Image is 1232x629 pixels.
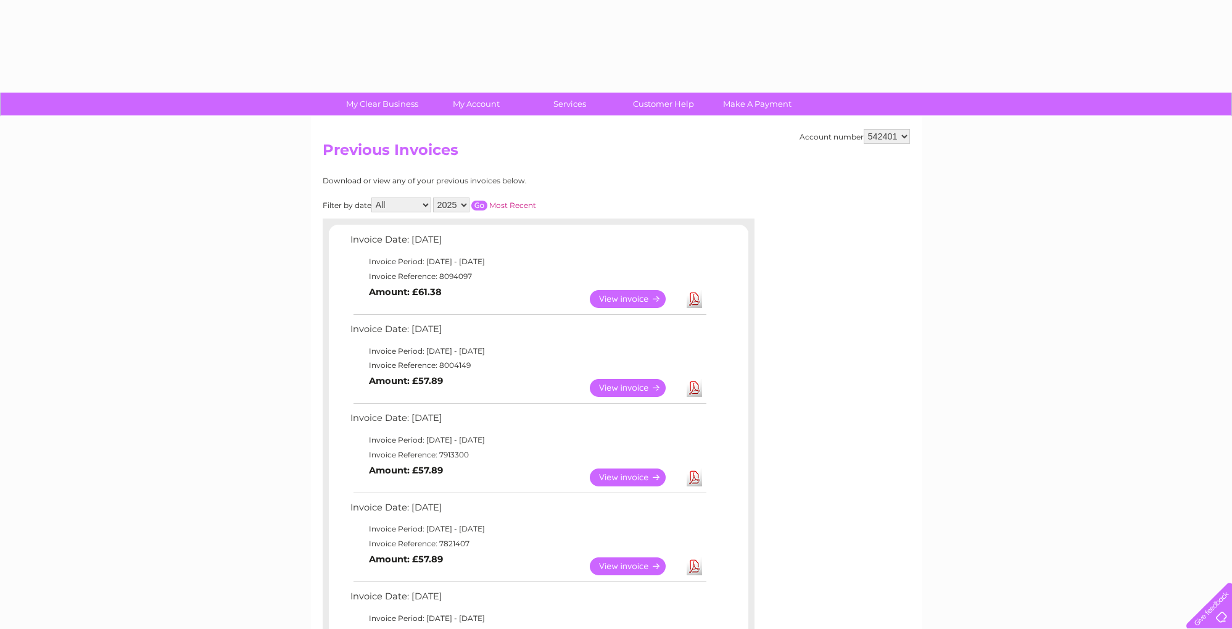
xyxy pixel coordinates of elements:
a: Customer Help [613,93,714,115]
a: Most Recent [489,201,536,210]
td: Invoice Date: [DATE] [347,410,708,433]
a: My Clear Business [331,93,433,115]
a: View [590,469,680,486]
a: Download [687,379,702,397]
div: Account number [800,129,910,144]
h2: Previous Invoices [323,141,910,165]
a: Services [519,93,621,115]
td: Invoice Date: [DATE] [347,321,708,344]
b: Amount: £57.89 [369,465,443,476]
div: Filter by date [323,198,647,212]
a: View [590,290,680,308]
td: Invoice Period: [DATE] - [DATE] [347,433,708,448]
a: Make A Payment [706,93,808,115]
a: View [590,557,680,575]
div: Download or view any of your previous invoices below. [323,177,647,185]
td: Invoice Reference: 8094097 [347,269,708,284]
b: Amount: £57.89 [369,375,443,386]
td: Invoice Date: [DATE] [347,231,708,254]
td: Invoice Date: [DATE] [347,588,708,611]
td: Invoice Period: [DATE] - [DATE] [347,522,708,536]
td: Invoice Date: [DATE] [347,499,708,522]
b: Amount: £57.89 [369,554,443,565]
a: Download [687,469,702,486]
td: Invoice Reference: 7821407 [347,536,708,551]
td: Invoice Period: [DATE] - [DATE] [347,344,708,359]
a: My Account [425,93,527,115]
td: Invoice Period: [DATE] - [DATE] [347,611,708,626]
a: Download [687,557,702,575]
td: Invoice Reference: 7913300 [347,448,708,462]
a: Download [687,290,702,308]
td: Invoice Period: [DATE] - [DATE] [347,254,708,269]
td: Invoice Reference: 8004149 [347,358,708,373]
b: Amount: £61.38 [369,286,442,298]
a: View [590,379,680,397]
